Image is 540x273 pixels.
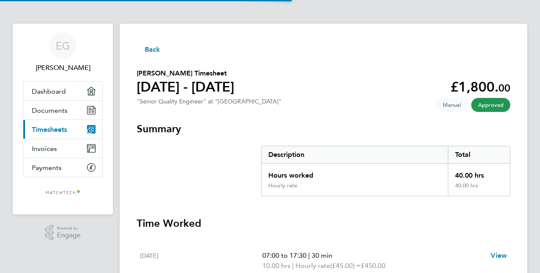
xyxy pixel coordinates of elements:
[262,251,307,259] span: 07:00 to 17:30
[137,122,510,136] h3: Summary
[45,225,81,241] a: Powered byEngage
[140,251,262,271] div: [DATE]
[448,164,510,182] div: 40.00 hrs
[471,98,510,112] span: This timesheet has been approved.
[308,251,310,259] span: |
[23,82,102,100] a: Dashboard
[23,120,102,139] a: Timesheets
[262,164,448,182] div: Hours worked
[295,261,330,271] span: Hourly rate
[45,186,81,199] img: matchtech-logo-retina.png
[491,251,507,259] span: View
[292,262,294,270] span: |
[361,262,385,270] span: £450.00
[32,164,62,172] span: Payments
[32,87,66,95] span: Dashboard
[23,32,103,73] a: EG[PERSON_NAME]
[450,79,510,95] app-decimal: £1,800.
[57,232,81,239] span: Engage
[137,217,510,230] h3: Time Worked
[23,158,102,177] a: Payments
[436,98,468,112] span: This timesheet was manually created.
[23,101,102,120] a: Documents
[32,106,67,114] span: Documents
[330,262,361,270] span: (£45.00) =
[32,145,57,153] span: Invoices
[448,146,510,163] div: Total
[57,225,81,232] span: Powered by
[448,182,510,196] div: 40.00 hrs
[23,63,103,73] span: Edward Gildea
[312,251,332,259] span: 30 min
[137,98,281,105] div: "Senior Quality Engineer" at "[GEOGRAPHIC_DATA]"
[498,82,510,94] span: 00
[262,262,290,270] span: 10.00 hrs
[23,139,102,158] a: Invoices
[262,146,448,163] div: Description
[23,186,103,199] a: Go to home page
[491,251,507,261] a: View
[137,68,234,78] h2: [PERSON_NAME] Timesheet
[261,146,510,196] div: Summary
[13,24,113,214] nav: Main navigation
[268,182,297,189] div: Hourly rate
[56,40,70,51] span: EG
[137,44,160,55] button: Back
[137,78,234,95] h1: [DATE] - [DATE]
[32,125,67,134] span: Timesheets
[145,45,160,55] span: Back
